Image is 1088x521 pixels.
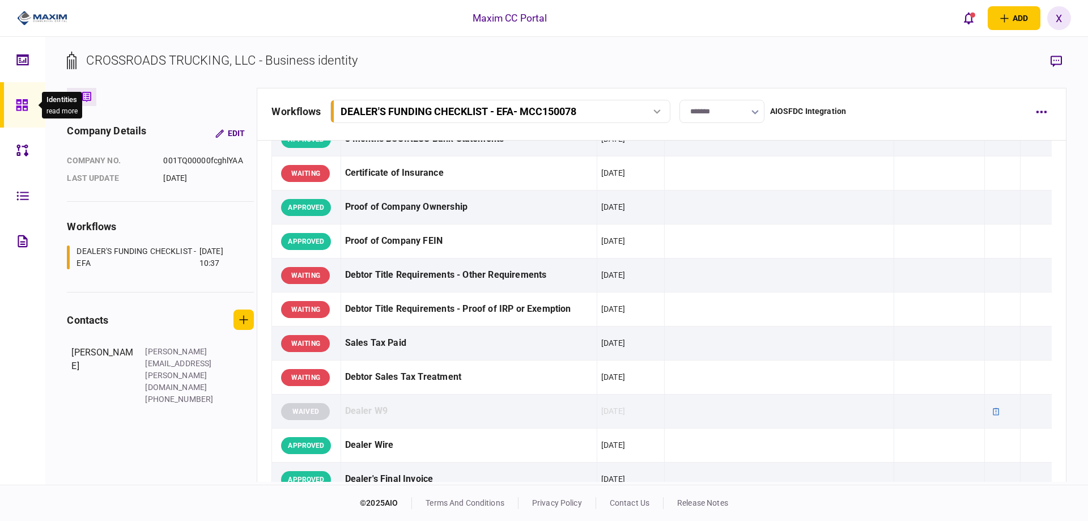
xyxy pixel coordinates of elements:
div: DEALER'S FUNDING CHECKLIST - EFA - MCC150078 [341,105,576,117]
div: APPROVED [281,437,331,454]
button: open adding identity options [988,6,1040,30]
div: AIOSFDC Integration [770,105,847,117]
div: contacts [67,312,108,328]
div: WAITING [281,335,330,352]
img: client company logo [17,10,67,27]
div: last update [67,172,152,184]
div: [DATE] [601,201,625,213]
button: Edit [206,123,254,143]
a: DEALER'S FUNDING CHECKLIST - EFA[DATE] 10:37 [67,245,240,269]
div: APPROVED [281,233,331,250]
a: release notes [677,498,728,507]
div: Certificate of Insurance [345,160,593,186]
div: [DATE] [601,167,625,179]
a: privacy policy [532,498,582,507]
div: WAITING [281,267,330,284]
div: company no. [67,155,152,167]
div: [DATE] [601,303,625,315]
div: APPROVED [281,471,331,488]
div: workflows [67,219,254,234]
button: read more [46,107,78,115]
div: workflows [271,104,321,119]
div: [PERSON_NAME][EMAIL_ADDRESS][PERSON_NAME][DOMAIN_NAME] [145,346,219,393]
div: [DATE] [601,337,625,349]
div: [DATE] [601,235,625,247]
div: company details [67,123,146,143]
div: [DATE] 10:37 [199,245,240,269]
div: Maxim CC Portal [473,11,547,26]
div: Sales Tax Paid [345,331,593,356]
div: DEALER'S FUNDING CHECKLIST - EFA [76,245,196,269]
div: Debtor Title Requirements - Proof of IRP or Exemption [345,296,593,322]
div: 001TQ00000fcghlYAA [163,155,245,167]
a: terms and conditions [426,498,504,507]
div: WAIVED [281,403,330,420]
div: WAITING [281,369,330,386]
a: contact us [610,498,649,507]
div: [PHONE_NUMBER] [145,393,219,405]
div: APPROVED [281,199,331,216]
div: Debtor Title Requirements - Other Requirements [345,262,593,288]
button: DEALER'S FUNDING CHECKLIST - EFA- MCC150078 [330,100,670,123]
div: © 2025 AIO [360,497,412,509]
div: [DATE] [601,473,625,485]
button: open notifications list [957,6,981,30]
div: Dealer's Final Invoice [345,467,593,492]
div: [DATE] [601,371,625,383]
div: WAITING [281,165,330,182]
button: X [1047,6,1071,30]
div: [DATE] [601,439,625,451]
div: WAITING [281,301,330,318]
div: Proof of Company FEIN [345,228,593,254]
div: [DATE] [601,269,625,281]
div: Proof of Company Ownership [345,194,593,220]
div: Dealer W9 [345,399,593,424]
div: Identities [46,94,78,105]
div: [DATE] [163,172,245,184]
div: Dealer Wire [345,433,593,458]
div: Debtor Sales Tax Treatment [345,365,593,390]
div: CROSSROADS TRUCKING, LLC - Business identity [86,51,358,70]
div: [PERSON_NAME] [71,346,134,405]
div: [DATE] [601,405,625,417]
